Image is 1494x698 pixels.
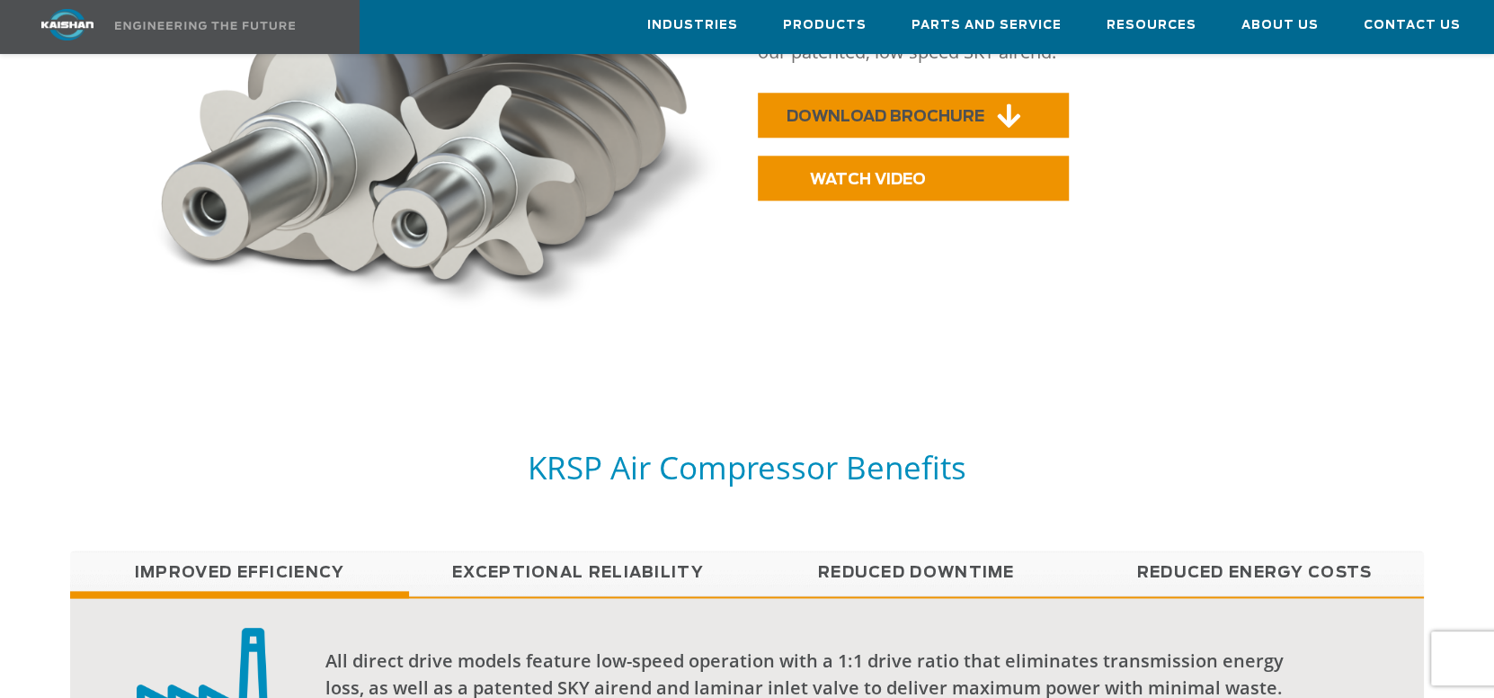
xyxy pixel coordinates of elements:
[912,15,1062,36] span: Parts and Service
[787,109,984,124] span: DOWNLOAD BROCHURE
[810,172,926,187] span: WATCH VIDEO
[70,447,1423,488] h5: KRSP Air Compressor Benefits
[1241,1,1319,49] a: About Us
[783,1,867,49] a: Products
[647,1,738,49] a: Industries
[758,156,1069,201] a: WATCH VIDEO
[747,550,1085,595] a: Reduced Downtime
[70,550,408,595] a: Improved Efficiency
[1107,1,1196,49] a: Resources
[409,550,747,595] a: Exceptional reliability
[783,15,867,36] span: Products
[1085,550,1423,595] a: Reduced Energy Costs
[758,93,1069,138] a: DOWNLOAD BROCHURE
[115,22,295,30] img: Engineering the future
[647,15,738,36] span: Industries
[1364,15,1461,36] span: Contact Us
[1364,1,1461,49] a: Contact Us
[912,1,1062,49] a: Parts and Service
[1107,15,1196,36] span: Resources
[1241,15,1319,36] span: About Us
